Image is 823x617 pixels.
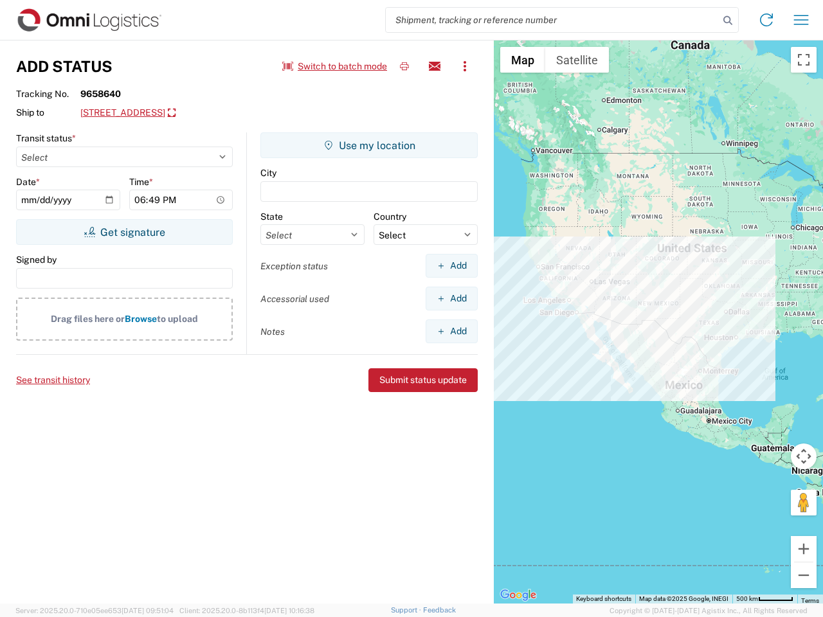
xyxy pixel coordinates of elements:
[391,606,423,614] a: Support
[264,607,314,614] span: [DATE] 10:16:38
[282,56,387,77] button: Switch to batch mode
[639,595,728,602] span: Map data ©2025 Google, INEGI
[791,47,817,73] button: Toggle fullscreen view
[129,176,153,188] label: Time
[260,293,329,305] label: Accessorial used
[423,606,456,614] a: Feedback
[16,132,76,144] label: Transit status
[260,260,328,272] label: Exception status
[16,107,80,118] span: Ship to
[157,314,198,324] span: to upload
[51,314,125,324] span: Drag files here or
[732,595,797,604] button: Map Scale: 500 km per 51 pixels
[16,254,57,265] label: Signed by
[16,370,90,391] button: See transit history
[374,211,406,222] label: Country
[260,211,283,222] label: State
[260,132,478,158] button: Use my location
[426,254,478,278] button: Add
[576,595,631,604] button: Keyboard shortcuts
[80,102,176,124] a: [STREET_ADDRESS]
[426,319,478,343] button: Add
[260,326,285,337] label: Notes
[16,57,113,76] h3: Add Status
[791,536,817,562] button: Zoom in
[497,587,539,604] a: Open this area in Google Maps (opens a new window)
[791,443,817,469] button: Map camera controls
[791,562,817,588] button: Zoom out
[545,47,609,73] button: Show satellite imagery
[122,607,174,614] span: [DATE] 09:51:04
[80,88,121,100] strong: 9658640
[426,287,478,310] button: Add
[368,368,478,392] button: Submit status update
[497,587,539,604] img: Google
[179,607,314,614] span: Client: 2025.20.0-8b113f4
[610,605,808,616] span: Copyright © [DATE]-[DATE] Agistix Inc., All Rights Reserved
[16,176,40,188] label: Date
[791,490,817,515] button: Drag Pegman onto the map to open Street View
[386,8,719,32] input: Shipment, tracking or reference number
[736,595,758,602] span: 500 km
[260,167,276,179] label: City
[16,88,80,100] span: Tracking No.
[16,219,233,245] button: Get signature
[801,597,819,604] a: Terms
[15,607,174,614] span: Server: 2025.20.0-710e05ee653
[500,47,545,73] button: Show street map
[125,314,157,324] span: Browse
